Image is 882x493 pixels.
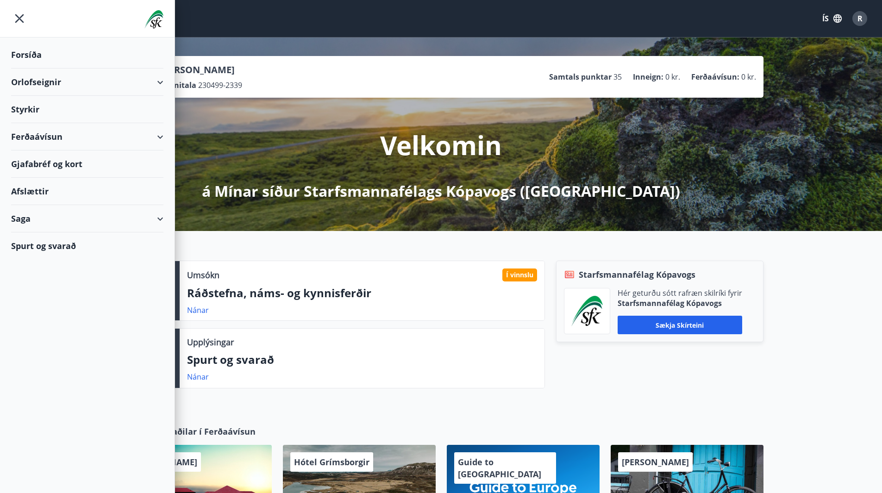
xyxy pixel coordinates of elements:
p: Starfsmannafélag Kópavogs [618,298,742,308]
button: R [849,7,871,30]
p: Umsókn [187,269,219,281]
button: Sækja skírteini [618,316,742,334]
span: Samstarfsaðilar í Ferðaávísun [130,425,256,437]
p: Ferðaávísun : [691,72,739,82]
p: Upplýsingar [187,336,234,348]
span: Hótel Grímsborgir [294,456,369,468]
div: Afslættir [11,178,163,205]
button: menu [11,10,28,27]
span: 230499-2339 [198,80,242,90]
p: Velkomin [380,127,502,162]
a: Nánar [187,372,209,382]
div: Gjafabréf og kort [11,150,163,178]
p: Hér geturðu sótt rafræn skilríki fyrir [618,288,742,298]
span: [PERSON_NAME] [622,456,689,468]
p: Kennitala [160,80,196,90]
p: [PERSON_NAME] [160,63,242,76]
a: Nánar [187,305,209,315]
p: Ráðstefna, náms- og kynnisferðir [187,285,537,301]
p: Samtals punktar [549,72,612,82]
span: Guide to [GEOGRAPHIC_DATA] [458,456,541,480]
div: Forsíða [11,41,163,69]
div: Ferðaávísun [11,123,163,150]
p: á Mínar síður Starfsmannafélags Kópavogs ([GEOGRAPHIC_DATA]) [202,181,680,201]
img: x5MjQkxwhnYn6YREZUTEa9Q4KsBUeQdWGts9Dj4O.png [571,296,603,326]
div: Saga [11,205,163,232]
div: Styrkir [11,96,163,123]
div: Orlofseignir [11,69,163,96]
span: 35 [613,72,622,82]
div: Í vinnslu [502,268,537,281]
p: Spurt og svarað [187,352,537,368]
span: R [857,13,863,24]
img: union_logo [144,10,163,29]
span: 0 kr. [665,72,680,82]
p: Inneign : [633,72,663,82]
span: 0 kr. [741,72,756,82]
div: Spurt og svarað [11,232,163,259]
span: Starfsmannafélag Kópavogs [579,268,695,281]
button: ÍS [817,10,847,27]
